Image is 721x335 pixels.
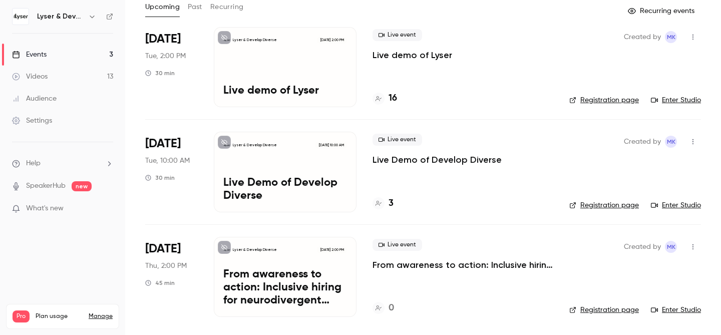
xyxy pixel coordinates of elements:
span: Live event [373,29,422,41]
img: Lyser & Develop Diverse [13,9,29,25]
span: Matilde Kjerulff [665,241,677,253]
span: MK [667,136,675,148]
div: Audience [12,94,57,104]
a: 3 [373,197,394,210]
div: Sep 30 Tue, 2:00 PM (Europe/Copenhagen) [145,27,198,107]
button: Recurring events [623,3,701,19]
a: Registration page [569,305,639,315]
li: help-dropdown-opener [12,158,113,169]
h4: 16 [389,92,397,105]
div: 45 min [145,279,175,287]
span: MK [667,31,675,43]
span: Live event [373,239,422,251]
p: Live Demo of Develop Diverse [223,177,347,203]
span: new [72,181,92,191]
p: Live demo of Lyser [223,85,347,98]
span: Tue, 10:00 AM [145,156,190,166]
span: [DATE] 2:00 PM [317,246,346,253]
a: 16 [373,92,397,105]
a: Enter Studio [651,200,701,210]
span: Matilde Kjerulff [665,136,677,148]
span: Created by [624,31,661,43]
span: [DATE] 2:00 PM [317,37,346,44]
a: From awareness to action: Inclusive hiring for neurodivergent talentLyser & Develop Diverse[DATE]... [214,237,356,317]
span: Matilde Kjerulff [665,31,677,43]
span: MK [667,241,675,253]
a: Registration page [569,95,639,105]
span: Tue, 2:00 PM [145,51,186,61]
a: 0 [373,301,394,315]
a: Registration page [569,200,639,210]
iframe: Noticeable Trigger [101,204,113,213]
p: From awareness to action: Inclusive hiring for neurodivergent talent [223,268,347,307]
a: Live Demo of Develop DiverseLyser & Develop Diverse[DATE] 10:00 AMLive Demo of Develop Diverse [214,132,356,212]
h4: 0 [389,301,394,315]
span: What's new [26,203,64,214]
div: 30 min [145,69,175,77]
span: Live event [373,134,422,146]
h4: 3 [389,197,394,210]
a: Manage [89,312,113,320]
span: [DATE] [145,241,181,257]
a: From awareness to action: Inclusive hiring for neurodivergent talent [373,259,553,271]
div: Settings [12,116,52,126]
h6: Lyser & Develop Diverse [37,12,84,22]
a: Live Demo of Develop Diverse [373,154,502,166]
span: Created by [624,241,661,253]
p: Lyser & Develop Diverse [233,247,277,252]
a: SpeakerHub [26,181,66,191]
span: [DATE] [145,31,181,47]
span: Created by [624,136,661,148]
div: Events [12,50,47,60]
a: Live demo of LyserLyser & Develop Diverse[DATE] 2:00 PMLive demo of Lyser [214,27,356,107]
span: [DATE] 10:00 AM [315,142,346,149]
a: Enter Studio [651,95,701,105]
span: Plan usage [36,312,83,320]
p: Lyser & Develop Diverse [233,143,277,148]
div: 30 min [145,174,175,182]
a: Live demo of Lyser [373,49,452,61]
a: Enter Studio [651,305,701,315]
div: Oct 7 Tue, 10:00 AM (Europe/Copenhagen) [145,132,198,212]
p: Lyser & Develop Diverse [233,38,277,43]
span: Pro [13,310,30,322]
span: [DATE] [145,136,181,152]
span: Help [26,158,41,169]
div: Videos [12,72,48,82]
div: Oct 23 Thu, 2:00 PM (Europe/Copenhagen) [145,237,198,317]
span: Thu, 2:00 PM [145,261,187,271]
